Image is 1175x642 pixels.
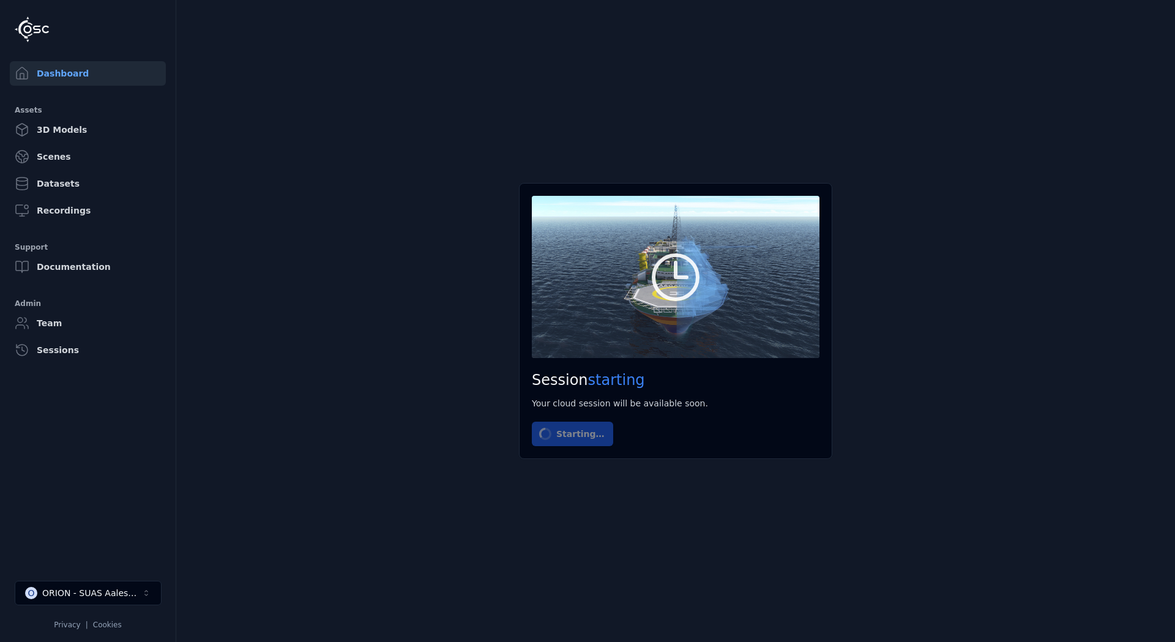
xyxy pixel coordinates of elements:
[10,171,166,196] a: Datasets
[588,371,645,389] span: starting
[10,61,166,86] a: Dashboard
[15,240,161,255] div: Support
[532,422,613,446] button: Starting…
[86,621,88,629] span: |
[15,103,161,118] div: Assets
[54,621,80,629] a: Privacy
[42,587,141,599] div: ORION - SUAS Aalesund
[15,581,162,605] button: Select a workspace
[15,296,161,311] div: Admin
[15,17,49,42] img: Logo
[10,255,166,279] a: Documentation
[25,587,37,599] div: O
[93,621,122,629] a: Cookies
[532,370,819,390] h2: Session
[10,144,166,169] a: Scenes
[10,118,166,142] a: 3D Models
[10,338,166,362] a: Sessions
[10,311,166,335] a: Team
[532,397,819,409] div: Your cloud session will be available soon.
[10,198,166,223] a: Recordings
